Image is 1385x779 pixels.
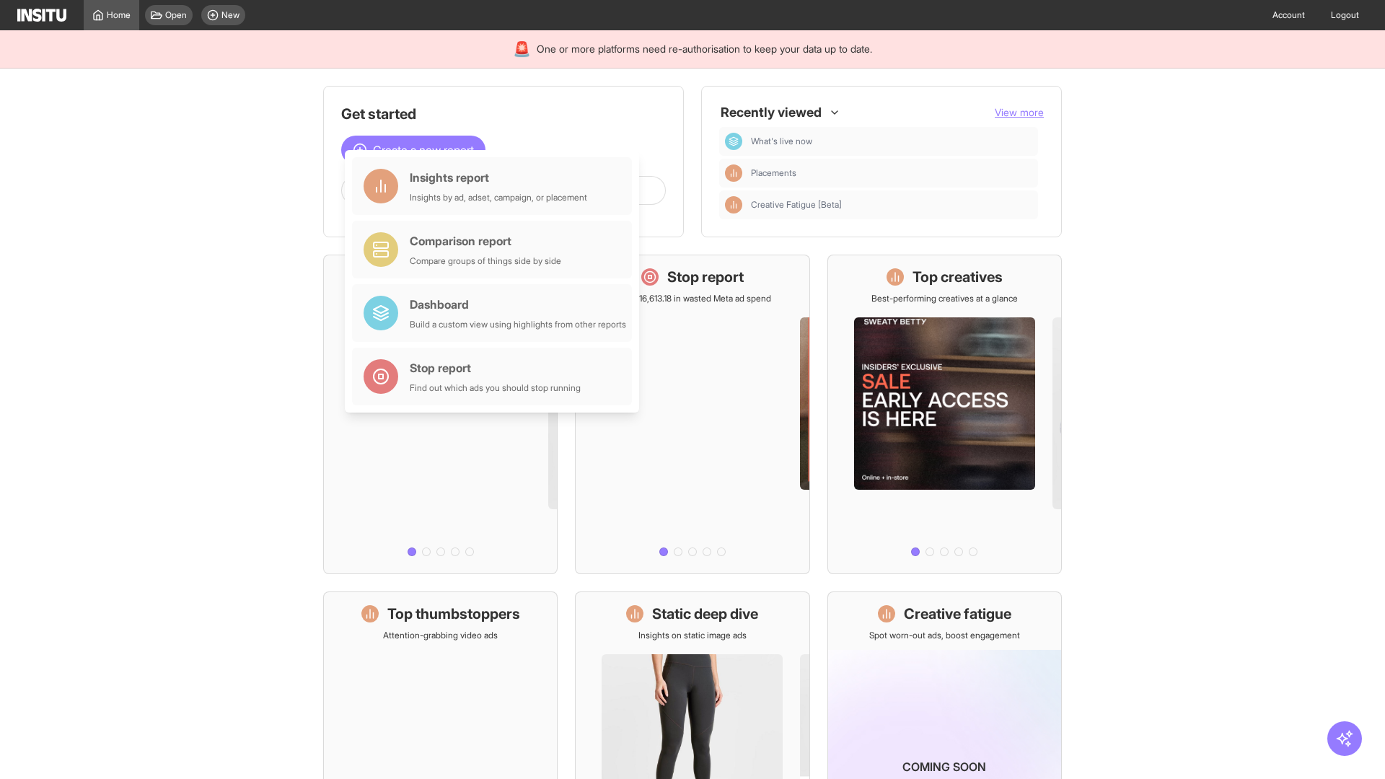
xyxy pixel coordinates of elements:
[751,167,796,179] span: Placements
[667,267,744,287] h1: Stop report
[221,9,239,21] span: New
[341,136,485,164] button: Create a new report
[725,196,742,214] div: Insights
[410,359,581,377] div: Stop report
[725,164,742,182] div: Insights
[513,39,531,59] div: 🚨
[410,382,581,394] div: Find out which ads you should stop running
[107,9,131,21] span: Home
[652,604,758,624] h1: Static deep dive
[913,267,1003,287] h1: Top creatives
[383,630,498,641] p: Attention-grabbing video ads
[410,319,626,330] div: Build a custom view using highlights from other reports
[751,167,1032,179] span: Placements
[725,133,742,150] div: Dashboard
[995,105,1044,120] button: View more
[410,192,587,203] div: Insights by ad, adset, campaign, or placement
[751,136,812,147] span: What's live now
[341,104,666,124] h1: Get started
[751,199,1032,211] span: Creative Fatigue [Beta]
[575,255,809,574] a: Stop reportSave £16,613.18 in wasted Meta ad spend
[537,42,872,56] span: One or more platforms need re-authorisation to keep your data up to date.
[387,604,520,624] h1: Top thumbstoppers
[827,255,1062,574] a: Top creativesBest-performing creatives at a glance
[613,293,771,304] p: Save £16,613.18 in wasted Meta ad spend
[323,255,558,574] a: What's live nowSee all active ads instantly
[995,106,1044,118] span: View more
[410,169,587,186] div: Insights report
[410,296,626,313] div: Dashboard
[165,9,187,21] span: Open
[638,630,747,641] p: Insights on static image ads
[373,141,474,159] span: Create a new report
[751,136,1032,147] span: What's live now
[871,293,1018,304] p: Best-performing creatives at a glance
[751,199,842,211] span: Creative Fatigue [Beta]
[410,232,561,250] div: Comparison report
[410,255,561,267] div: Compare groups of things side by side
[17,9,66,22] img: Logo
